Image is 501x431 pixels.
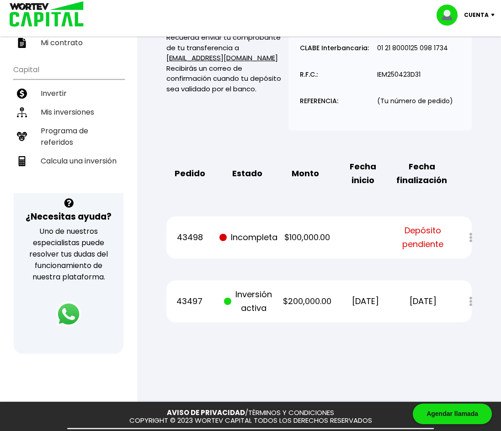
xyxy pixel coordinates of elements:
a: Invertir [13,84,124,103]
p: CLABE Interbancaria: [300,45,369,52]
p: Cuenta [464,8,489,22]
ul: Capital [13,59,124,193]
h3: ¿Necesitas ayuda? [26,210,112,223]
b: Monto [292,167,319,180]
img: icon-down [489,14,501,16]
b: Fecha finalización [396,160,447,187]
p: Recuerda enviar tu comprobante de tu transferencia a Recibirás un correo de confirmación cuando t... [166,32,288,94]
p: COPYRIGHT © 2023 WORTEV CAPITAL TODOS LOS DERECHOS RESERVADOS [129,417,372,425]
p: Inversión activa [224,288,272,315]
a: Mi contrato [13,33,124,52]
a: TÉRMINOS Y CONDICIONES [248,408,334,417]
p: 01 21 8000125 098 1734 [377,45,448,52]
p: $100,000.00 [284,231,330,244]
img: logos_whatsapp-icon.242b2217.svg [56,301,81,327]
img: inversiones-icon.6695dc30.svg [17,107,27,117]
p: IEM250423D31 [377,71,421,78]
a: [EMAIL_ADDRESS][DOMAIN_NAME] [166,53,278,63]
b: Estado [232,167,262,180]
a: Programa de referidos [13,121,124,152]
p: [DATE] [400,294,446,308]
p: / [167,409,334,417]
p: Uno de nuestros especialistas puede resolver tus dudas del funcionamiento de nuestra plataforma. [26,226,112,283]
b: Pedido [175,167,205,180]
p: REFERENCIA: [300,98,338,105]
img: profile-image [437,5,464,26]
img: contrato-icon.f2db500c.svg [17,38,27,48]
div: Agendar llamada [413,404,492,424]
img: invertir-icon.b3b967d7.svg [17,89,27,99]
a: AVISO DE PRIVACIDAD [167,408,245,417]
p: (Tu número de pedido) [377,98,453,105]
p: 43498 [166,231,213,244]
p: [DATE] [342,294,389,308]
img: recomiendanos-icon.9b8e9327.svg [17,131,27,142]
p: Incompleta [224,231,273,244]
a: Calcula una inversión [13,152,124,170]
a: Mis inversiones [13,103,124,121]
b: Fecha inicio [340,160,386,187]
p: R.F.C.: [300,71,318,78]
p: 43497 [166,294,213,308]
span: Depósito pendiente [400,224,446,251]
p: $200,000.00 [283,294,331,308]
img: calculadora-icon.17d418c4.svg [17,156,27,166]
